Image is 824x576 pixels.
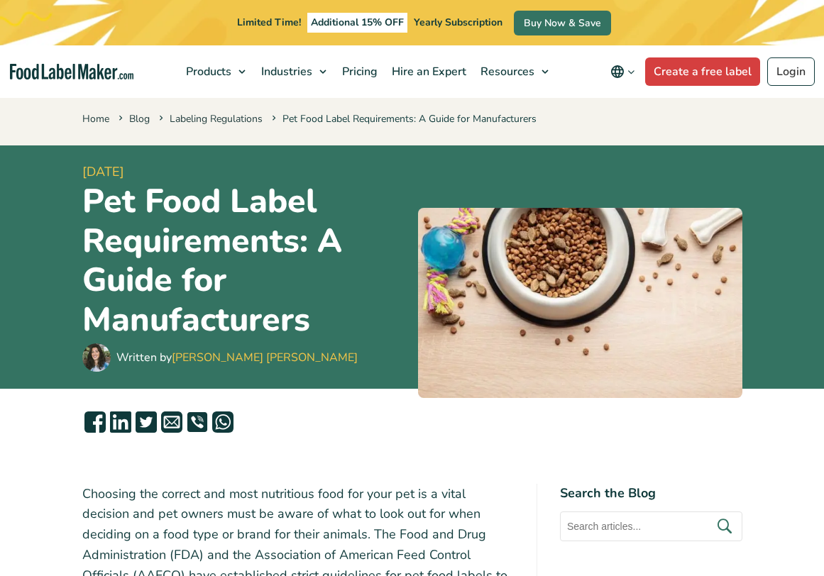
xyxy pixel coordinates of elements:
a: Products [177,45,253,98]
h4: Search the Blog [560,484,742,503]
span: Products [182,64,233,79]
span: Industries [257,64,314,79]
button: Change language [600,57,645,86]
a: Create a free label [645,57,760,86]
span: Yearly Subscription [414,16,502,29]
span: Pet Food Label Requirements: A Guide for Manufacturers [269,112,537,126]
a: Industries [253,45,334,98]
a: Hire an Expert [383,45,472,98]
img: Maria Abi Hanna - Food Label Maker [82,343,111,372]
a: [PERSON_NAME] [PERSON_NAME] [172,350,358,365]
span: Additional 15% OFF [307,13,407,33]
a: Resources [472,45,556,98]
span: Pricing [338,64,379,79]
a: Buy Now & Save [514,11,611,35]
span: Limited Time! [237,16,301,29]
input: Search articles... [560,511,742,541]
div: Written by [116,349,358,366]
h1: Pet Food Label Requirements: A Guide for Manufacturers [82,182,407,340]
a: Home [82,112,109,126]
span: [DATE] [82,162,407,182]
a: Pricing [334,45,383,98]
span: Hire an Expert [388,64,468,79]
span: Resources [476,64,536,79]
a: Blog [129,112,150,126]
a: Login [767,57,815,86]
a: Labeling Regulations [170,112,263,126]
a: Food Label Maker homepage [10,64,133,80]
